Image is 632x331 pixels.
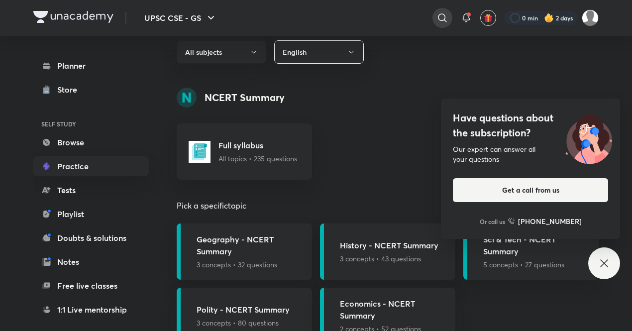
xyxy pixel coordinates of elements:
button: avatar [480,10,496,26]
h6: [PHONE_NUMBER] [518,216,582,226]
a: Tests [33,180,149,200]
img: avatar [484,13,493,22]
div: Store [57,84,83,96]
h5: History - NCERT Summary [340,239,438,251]
img: full syllabus [189,141,211,163]
h5: Economics - NCERT Summary [340,298,449,322]
a: Playlist [33,204,149,224]
a: Planner [33,56,149,76]
h5: Full syllabus [218,139,297,151]
button: All subjects [177,40,266,64]
img: Company Logo [33,11,113,23]
a: Store [33,80,149,100]
h5: Sci & Tech - NCERT Summary [483,233,593,257]
button: English [274,40,364,64]
img: ttu_illustration_new.svg [557,110,620,164]
div: Our expert can answer all your questions [453,144,608,164]
p: Or call us [480,217,505,226]
h6: SELF STUDY [33,115,149,132]
button: Get a call from us [453,178,608,202]
a: [PHONE_NUMBER] [508,216,582,226]
h5: Polity - NCERT Summary [197,304,290,316]
p: 3 concepts • 80 questions [197,318,290,328]
p: 3 concepts • 43 questions [340,253,438,264]
h5: Pick a specific topic [177,200,599,212]
p: All topics • 235 questions [218,153,297,164]
a: Free live classes [33,276,149,296]
h5: Geography - NCERT Summary [197,233,306,257]
a: Company Logo [33,11,113,25]
a: Doubts & solutions [33,228,149,248]
a: 1:1 Live mentorship [33,300,149,320]
button: UPSC CSE - GS [138,8,223,28]
p: 5 concepts • 27 questions [483,259,593,270]
img: Gaurav Chauhan [582,9,599,26]
img: syllabus [177,88,197,108]
a: Practice [33,156,149,176]
h4: NCERT Summary [205,90,285,105]
h4: Have questions about the subscription? [453,110,608,140]
a: Notes [33,252,149,272]
img: streak [544,13,554,23]
a: Browse [33,132,149,152]
p: 3 concepts • 32 questions [197,259,306,270]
